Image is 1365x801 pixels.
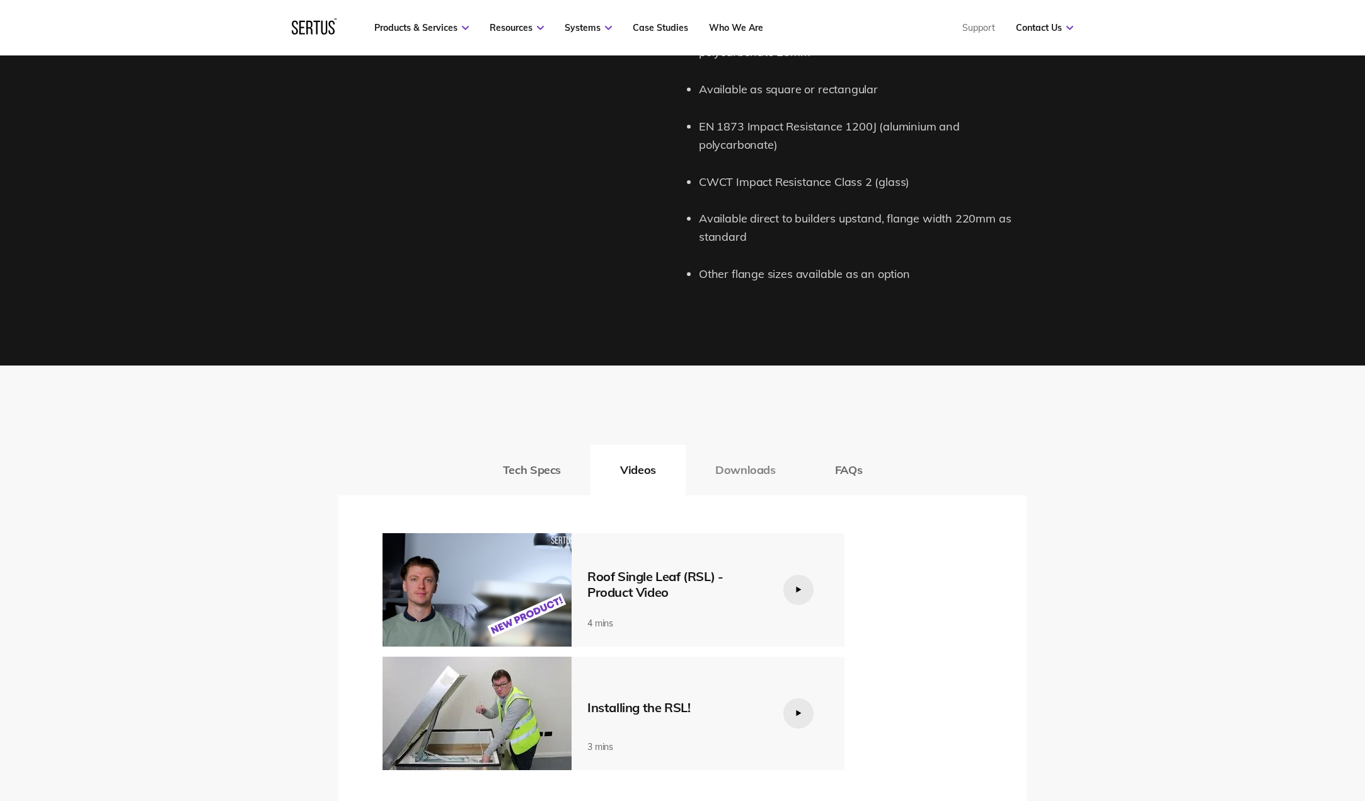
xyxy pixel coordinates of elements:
[699,210,1027,246] li: Available direct to builders upstand, flange width 220mm as standard
[587,741,764,752] div: 3 mins
[587,618,764,629] div: 4 mins
[565,22,612,33] a: Systems
[805,445,892,495] button: FAQs
[587,700,764,715] div: Installing the RSL!
[699,118,1027,154] li: EN 1873 Impact Resistance 1200J (aluminium and polycarbonate)
[1138,655,1365,801] iframe: Chat Widget
[699,265,1027,284] li: Other flange sizes available as an option
[374,22,469,33] a: Products & Services
[587,568,764,600] div: Roof Single Leaf (RSL) - Product Video
[709,22,763,33] a: Who We Are
[962,22,995,33] a: Support
[490,22,544,33] a: Resources
[473,445,590,495] button: Tech Specs
[1016,22,1073,33] a: Contact Us
[699,81,1027,99] li: Available as square or rectangular
[633,22,688,33] a: Case Studies
[686,445,805,495] button: Downloads
[699,173,1027,192] li: CWCT Impact Resistance Class 2 (glass)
